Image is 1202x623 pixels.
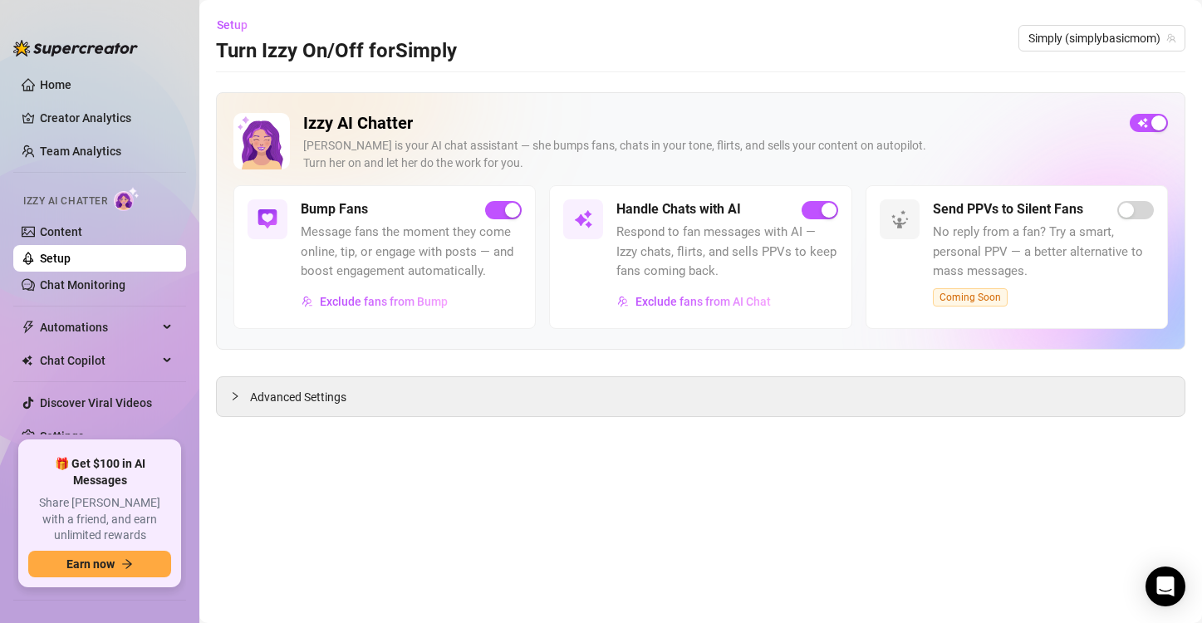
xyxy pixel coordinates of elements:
div: [PERSON_NAME] is your AI chat assistant — she bumps fans, chats in your tone, flirts, and sells y... [303,137,1116,172]
span: team [1166,33,1176,43]
button: Exclude fans from Bump [301,288,449,315]
span: Simply (simplybasicmom) [1028,26,1175,51]
a: Discover Viral Videos [40,396,152,410]
span: collapsed [230,391,240,401]
img: svg%3e [302,296,313,307]
img: Chat Copilot [22,355,32,366]
span: No reply from a fan? Try a smart, personal PPV — a better alternative to mass messages. [933,223,1154,282]
img: svg%3e [617,296,629,307]
button: Earn nowarrow-right [28,551,171,577]
a: Settings [40,429,84,443]
a: Home [40,78,71,91]
span: Exclude fans from AI Chat [635,295,771,308]
span: Exclude fans from Bump [320,295,448,308]
a: Content [40,225,82,238]
button: Exclude fans from AI Chat [616,288,772,315]
span: Earn now [66,557,115,571]
span: Advanced Settings [250,388,346,406]
img: AI Chatter [114,187,140,211]
a: Chat Monitoring [40,278,125,292]
button: Setup [216,12,261,38]
span: Share [PERSON_NAME] with a friend, and earn unlimited rewards [28,495,171,544]
a: Setup [40,252,71,265]
span: Izzy AI Chatter [23,194,107,209]
span: thunderbolt [22,321,35,334]
img: svg%3e [573,209,593,229]
h2: Izzy AI Chatter [303,113,1116,134]
span: Setup [217,18,248,32]
img: svg%3e [890,209,910,229]
span: Respond to fan messages with AI — Izzy chats, flirts, and sells PPVs to keep fans coming back. [616,223,837,282]
h3: Turn Izzy On/Off for Simply [216,38,457,65]
h5: Handle Chats with AI [616,199,741,219]
span: Message fans the moment they come online, tip, or engage with posts — and boost engagement automa... [301,223,522,282]
img: logo-BBDzfeDw.svg [13,40,138,56]
span: 🎁 Get $100 in AI Messages [28,456,171,488]
span: Coming Soon [933,288,1008,307]
img: Izzy AI Chatter [233,113,290,169]
div: collapsed [230,387,250,405]
div: Open Intercom Messenger [1146,567,1185,606]
img: svg%3e [258,209,277,229]
span: Automations [40,314,158,341]
a: Creator Analytics [40,105,173,131]
a: Team Analytics [40,145,121,158]
h5: Send PPVs to Silent Fans [933,199,1083,219]
span: Chat Copilot [40,347,158,374]
h5: Bump Fans [301,199,368,219]
span: arrow-right [121,558,133,570]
